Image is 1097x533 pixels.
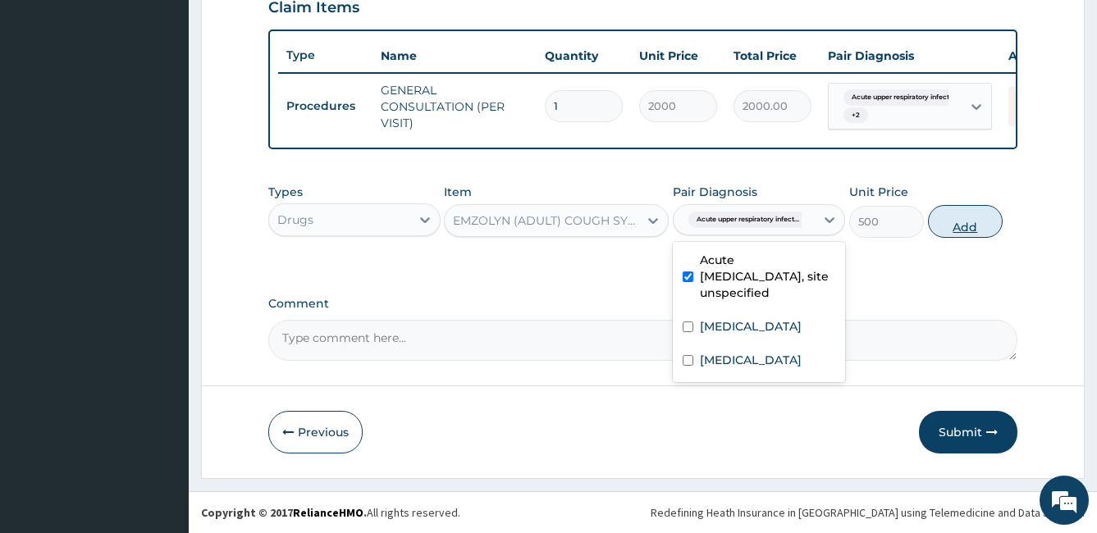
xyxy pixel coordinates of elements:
[95,162,226,327] span: We're online!
[269,8,309,48] div: Minimize live chat window
[843,107,868,124] span: + 2
[85,92,276,113] div: Chat with us now
[700,252,835,301] label: Acute [MEDICAL_DATA], site unspecified
[8,358,313,415] textarea: Type your message and hit 'Enter'
[293,505,363,520] a: RelianceHMO
[453,212,640,229] div: EMZOLYN (ADULT) COUGH SYRUP
[268,411,363,453] button: Previous
[278,40,373,71] th: Type
[700,318,802,335] label: [MEDICAL_DATA]
[919,411,1017,453] button: Submit
[278,91,373,121] td: Procedures
[843,89,962,106] span: Acute upper respiratory infect...
[688,212,807,228] span: Acute upper respiratory infect...
[1000,39,1082,72] th: Actions
[725,39,820,72] th: Total Price
[373,39,537,72] th: Name
[537,39,631,72] th: Quantity
[444,184,472,200] label: Item
[849,184,908,200] label: Unit Price
[201,505,367,520] strong: Copyright © 2017 .
[30,82,66,123] img: d_794563401_company_1708531726252_794563401
[631,39,725,72] th: Unit Price
[268,297,1018,311] label: Comment
[820,39,1000,72] th: Pair Diagnosis
[373,74,537,139] td: GENERAL CONSULTATION (PER VISIT)
[268,185,303,199] label: Types
[928,205,1003,238] button: Add
[651,504,1085,521] div: Redefining Heath Insurance in [GEOGRAPHIC_DATA] using Telemedicine and Data Science!
[673,184,757,200] label: Pair Diagnosis
[277,212,313,228] div: Drugs
[189,491,1097,533] footer: All rights reserved.
[700,352,802,368] label: [MEDICAL_DATA]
